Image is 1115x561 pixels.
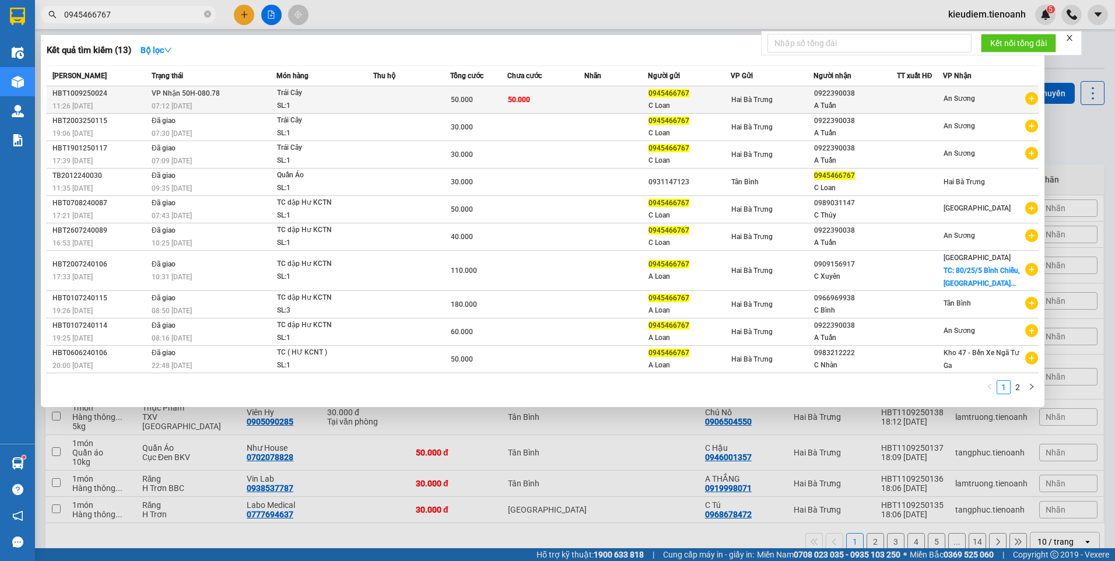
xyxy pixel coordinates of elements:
div: C Loan [648,155,730,167]
div: A Tuấn [814,155,896,167]
span: 07:43 [DATE] [152,212,192,220]
span: Kho 47 - Bến Xe Ngã Tư Ga [944,349,1019,370]
span: 09:35 [DATE] [152,184,192,192]
span: plus-circle [1025,297,1038,310]
span: Đã giao [152,260,176,268]
span: Đã giao [152,226,176,234]
div: A Tuấn [814,127,896,139]
div: A Tuấn [814,100,896,112]
span: 07:30 [DATE] [152,129,192,138]
span: 0945466767 [648,144,689,152]
span: [GEOGRAPHIC_DATA] [944,204,1011,212]
span: 30.000 [451,178,473,186]
span: An Sương [944,94,975,103]
div: SL: 3 [277,304,364,317]
span: 08:50 [DATE] [152,307,192,315]
div: HBT2003250115 [52,115,148,127]
span: Hai Bà Trưng [944,178,985,186]
span: VP Gửi [731,72,753,80]
span: Kết nối tổng đài [990,37,1047,50]
img: solution-icon [12,134,24,146]
div: C Loan [814,182,896,194]
div: SL: 1 [277,155,364,167]
span: 60.000 [451,328,473,336]
span: down [164,46,172,54]
sup: 1 [22,455,26,459]
div: 0922390038 [814,115,896,127]
span: Tân Bình [944,299,971,307]
span: 40.000 [451,233,473,241]
div: A Tuấn [814,237,896,249]
span: An Sương [944,327,975,335]
div: HBT0606240106 [52,347,148,359]
div: HBT0107240114 [52,320,148,332]
img: warehouse-icon [12,47,24,59]
div: 0909156917 [814,258,896,271]
span: Đã giao [152,349,176,357]
span: Hai Bà Trưng [731,233,773,241]
div: HBT0107240115 [52,292,148,304]
span: plus-circle [1025,147,1038,160]
div: C Xuyên [814,271,896,283]
span: 110.000 [451,267,477,275]
div: TC dập Hư KCTN [277,258,364,271]
span: Đã giao [152,117,176,125]
span: [PERSON_NAME] [52,72,107,80]
input: Tìm tên, số ĐT hoặc mã đơn [64,8,202,21]
div: SL: 1 [277,182,364,195]
span: An Sương [944,149,975,157]
div: SL: 1 [277,359,364,372]
span: 30.000 [451,150,473,159]
span: 0945466767 [648,199,689,207]
span: Đã giao [152,199,176,207]
a: 1 [997,381,1010,394]
div: SL: 1 [277,100,364,113]
div: SL: 1 [277,237,364,250]
span: Đã giao [152,171,176,180]
span: Hai Bà Trưng [731,328,773,336]
span: 30.000 [451,123,473,131]
span: 17:33 [DATE] [52,273,93,281]
div: 0922390038 [814,87,896,100]
span: An Sương [944,232,975,240]
span: 0945466767 [648,321,689,329]
span: TC: 80/25/5 Bình Chiểu, [GEOGRAPHIC_DATA]... [944,267,1020,287]
div: Trái Cây [277,114,364,127]
div: TC dập Hư KCTN [277,319,364,332]
span: Hai Bà Trưng [731,300,773,308]
span: plus-circle [1025,120,1038,132]
div: 0931147123 [648,176,730,188]
div: TC dập Hư KCTN [277,197,364,209]
span: Hai Bà Trưng [731,150,773,159]
span: close-circle [204,9,211,20]
span: right [1028,383,1035,390]
span: close-circle [204,10,211,17]
span: Hai Bà Trưng [731,205,773,213]
span: Tổng cước [450,72,483,80]
span: 17:21 [DATE] [52,212,93,220]
span: VP Nhận 50H-080.78 [152,89,220,97]
div: SL: 1 [277,209,364,222]
span: question-circle [12,484,23,495]
div: C Nhàn [814,359,896,371]
span: plus-circle [1025,229,1038,242]
img: logo-vxr [10,8,25,25]
div: 0922390038 [814,320,896,332]
span: 0945466767 [648,349,689,357]
span: 0945466767 [648,260,689,268]
span: Đã giao [152,294,176,302]
div: SL: 1 [277,271,364,283]
span: 0945466767 [648,226,689,234]
span: Trạng thái [152,72,183,80]
span: Tân Bình [731,178,759,186]
span: Nhãn [584,72,601,80]
div: 0922390038 [814,225,896,237]
div: 0966969938 [814,292,896,304]
div: A Loan [648,332,730,344]
div: A Loan [648,359,730,371]
span: 16:53 [DATE] [52,239,93,247]
span: 07:12 [DATE] [152,102,192,110]
span: 50.000 [451,355,473,363]
span: 50.000 [451,96,473,104]
span: Người nhận [814,72,851,80]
